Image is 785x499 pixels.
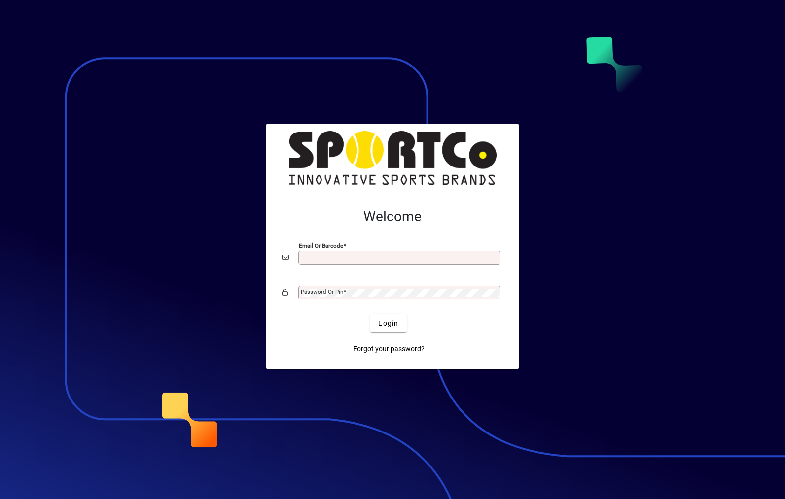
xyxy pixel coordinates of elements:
span: Forgot your password? [353,344,425,354]
h2: Welcome [282,208,503,225]
span: Login [378,318,398,329]
a: Forgot your password? [349,340,428,358]
mat-label: Password or Pin [301,288,343,295]
button: Login [370,314,406,332]
mat-label: Email or Barcode [299,242,343,249]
